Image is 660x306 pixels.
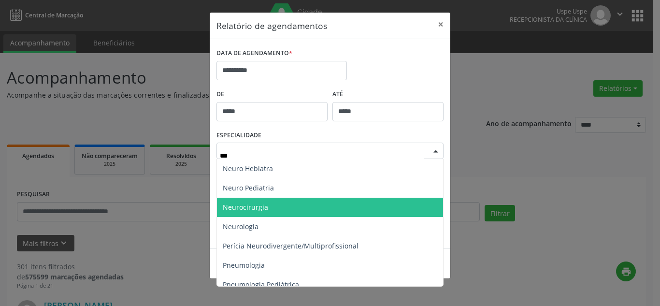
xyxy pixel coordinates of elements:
label: ESPECIALIDADE [216,128,261,143]
button: Close [431,13,450,36]
span: Neuro Pediatria [223,183,274,192]
h5: Relatório de agendamentos [216,19,327,32]
span: Pneumologia Pediátrica [223,280,299,289]
span: Neurologia [223,222,258,231]
span: Pneumologia [223,261,265,270]
label: De [216,87,328,102]
span: Perícia Neurodivergente/Multiprofissional [223,241,359,250]
label: ATÉ [332,87,444,102]
label: DATA DE AGENDAMENTO [216,46,292,61]
span: Neurocirurgia [223,203,268,212]
span: Neuro Hebiatra [223,164,273,173]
